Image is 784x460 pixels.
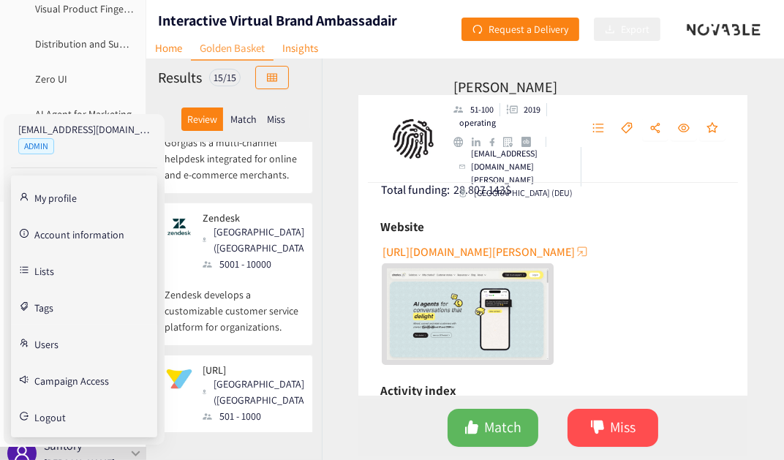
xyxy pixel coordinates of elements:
[203,224,312,256] div: [GEOGRAPHIC_DATA] ([GEOGRAPHIC_DATA])
[34,263,54,276] a: Lists
[165,272,304,335] p: Zendesk develops a customizable customer service platform for organizations.
[524,103,540,116] p: 2019
[384,110,442,168] img: Company Logo
[464,420,479,437] span: like
[191,37,274,61] a: Golden Basket
[35,108,132,121] a: AI Agent for Marketing
[34,227,124,240] a: Account information
[18,121,150,137] p: [EMAIL_ADDRESS][DOMAIN_NAME]
[461,18,579,41] button: redoRequest a Delivery
[382,183,726,197] div: 28.807.143 $
[203,256,312,272] div: 5001 - 10000
[35,37,309,50] a: Distribution and Supply Chain Partner (Soft Drink and Non-Alc.)
[585,117,611,140] button: unordered-list
[203,212,304,224] p: Zendesk
[203,408,312,424] div: 501 - 1000
[472,137,489,146] a: linkedin
[380,380,456,401] h6: Activity index
[671,117,697,140] button: eye
[472,24,483,36] span: redo
[611,416,636,439] span: Miss
[34,190,77,203] a: My profile
[500,103,547,116] li: Founded in year
[34,300,53,313] a: Tags
[230,113,257,125] p: Match
[590,420,605,437] span: dislike
[594,18,660,41] button: downloadExport
[459,116,496,129] p: operating
[711,390,784,460] iframe: Chat Widget
[453,78,581,96] h2: [PERSON_NAME]
[165,120,304,183] p: Gorgias is a multi-channel helpdesk integrated for online and e-commerce merchants.
[34,373,109,386] a: Campaign Access
[382,182,451,197] span: Total funding:
[382,240,589,263] button: [URL][DOMAIN_NAME][PERSON_NAME]
[649,122,661,135] span: share-alt
[380,216,424,238] h6: Website
[158,67,202,88] h2: Results
[35,72,67,86] a: Zero UI
[387,268,549,359] img: Snapshot of the Company's website
[34,336,59,350] a: Users
[165,212,194,241] img: Snapshot of the company's website
[521,137,540,146] a: crunchbase
[459,186,573,200] div: [GEOGRAPHIC_DATA] (DEU)
[35,2,162,15] a: Visual Product Fingerprinting
[470,103,494,116] p: 51-100
[255,66,289,89] button: table
[453,103,500,116] li: Employees
[503,137,521,148] a: google maps
[489,21,568,37] span: Request a Delivery
[387,268,549,359] a: website
[20,412,29,421] span: logout
[267,113,285,125] p: Miss
[485,416,522,439] span: Match
[209,69,241,86] div: 15 / 15
[448,409,538,447] button: likeMatch
[592,122,604,135] span: unordered-list
[706,122,718,135] span: star
[453,137,472,146] a: website
[203,364,304,376] p: [URL]
[642,117,668,140] button: share-alt
[158,10,397,31] h1: Interactive Virtual Brand Ambassadair
[146,37,191,59] a: Home
[187,113,217,125] p: Review
[18,138,54,154] span: ADMIN
[165,364,194,393] img: Snapshot of the company's website
[678,122,690,135] span: eye
[382,243,575,261] span: [URL][DOMAIN_NAME][PERSON_NAME]
[489,137,503,146] a: facebook
[699,117,725,140] button: star
[34,412,66,423] span: Logout
[267,72,277,84] span: table
[621,122,633,135] span: tag
[568,409,658,447] button: dislikeMiss
[453,116,496,129] li: Status
[614,117,640,140] button: tag
[203,376,312,408] div: [GEOGRAPHIC_DATA] ([GEOGRAPHIC_DATA])
[274,37,327,59] a: Insights
[471,147,575,186] p: [EMAIL_ADDRESS][DOMAIN_NAME][PERSON_NAME]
